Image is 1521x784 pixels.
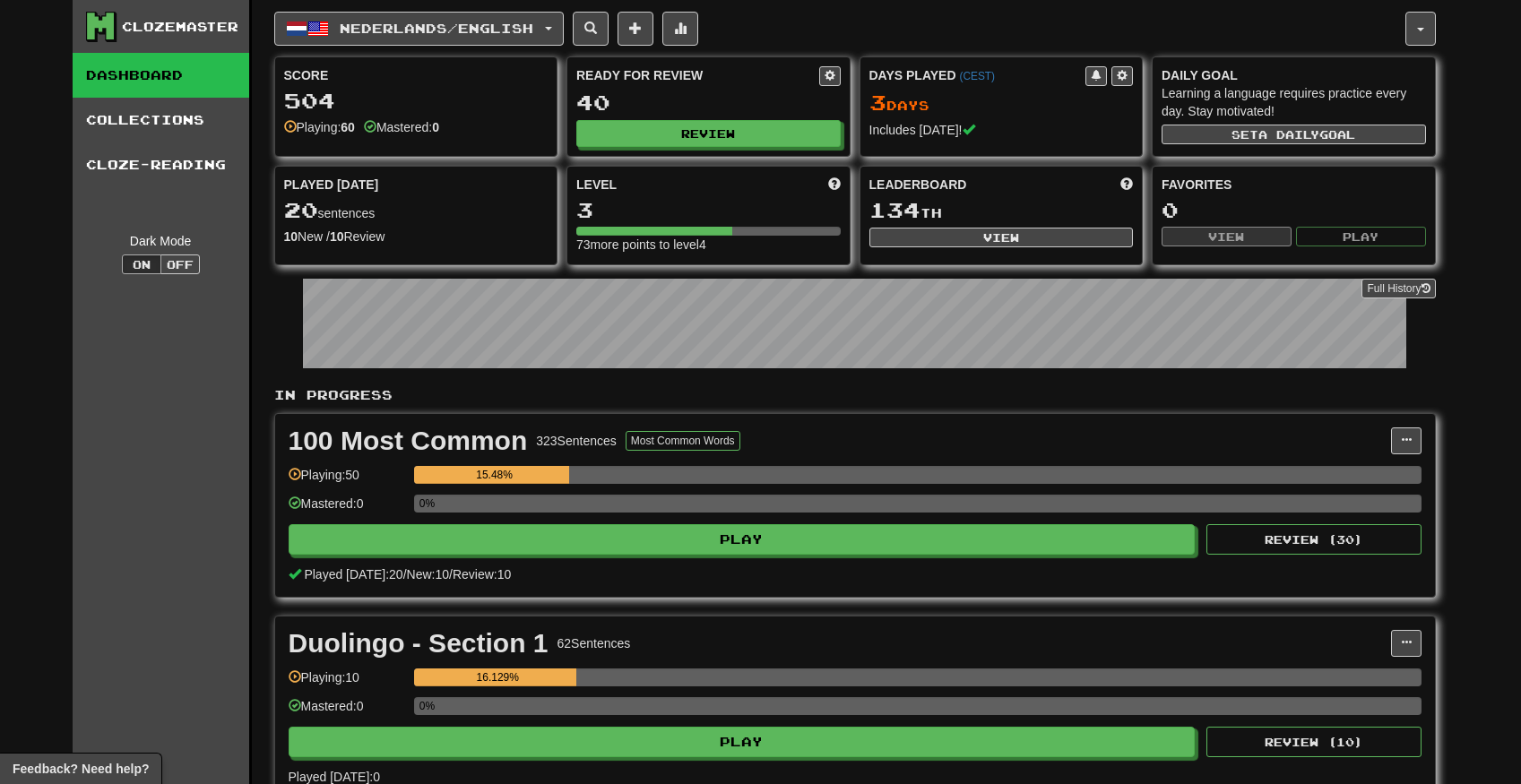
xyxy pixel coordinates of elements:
[1206,524,1422,555] button: Review (30)
[576,176,617,194] span: Level
[1162,125,1426,144] button: Seta dailygoal
[869,66,1086,84] div: Days Played
[419,466,570,484] div: 15.48%
[1258,128,1319,141] span: a daily
[341,120,355,134] strong: 60
[160,254,200,274] button: Off
[1120,176,1133,194] span: This week in points, UTC
[1162,176,1426,194] div: Favorites
[284,228,549,246] div: New / Review
[407,567,449,582] span: New: 10
[432,120,439,134] strong: 0
[536,432,617,450] div: 323 Sentences
[959,70,995,82] a: (CEST)
[73,142,249,187] a: Cloze-Reading
[284,197,318,222] span: 20
[869,199,1134,222] div: th
[626,431,740,451] button: Most Common Words
[340,21,533,36] span: Nederlands / English
[403,567,407,582] span: /
[284,66,549,84] div: Score
[453,567,511,582] span: Review: 10
[274,386,1436,404] p: In Progress
[1162,199,1426,221] div: 0
[284,118,355,136] div: Playing:
[289,770,380,784] span: Played [DATE]: 0
[122,18,238,36] div: Clozemaster
[576,91,841,114] div: 40
[576,66,819,84] div: Ready for Review
[289,697,405,727] div: Mastered: 0
[284,199,549,222] div: sentences
[869,228,1134,247] button: View
[618,12,653,46] button: Add sentence to collection
[1361,279,1435,298] a: Full History
[1296,227,1426,246] button: Play
[289,630,549,657] div: Duolingo - Section 1
[576,199,841,221] div: 3
[289,495,405,524] div: Mastered: 0
[1162,66,1426,84] div: Daily Goal
[122,254,161,274] button: On
[557,634,631,652] div: 62 Sentences
[274,12,564,46] button: Nederlands/English
[364,118,439,136] div: Mastered:
[289,727,1196,757] button: Play
[289,668,405,698] div: Playing: 10
[869,176,967,194] span: Leaderboard
[869,90,886,115] span: 3
[289,466,405,495] div: Playing: 50
[869,197,920,222] span: 134
[289,427,528,454] div: 100 Most Common
[1162,84,1426,120] div: Learning a language requires practice every day. Stay motivated!
[330,229,344,244] strong: 10
[13,760,149,778] span: Open feedback widget
[419,668,576,686] div: 16.129%
[289,524,1196,555] button: Play
[1206,727,1422,757] button: Review (10)
[73,98,249,142] a: Collections
[1162,227,1292,246] button: View
[576,120,841,147] button: Review
[284,229,298,244] strong: 10
[284,176,379,194] span: Played [DATE]
[869,121,1134,139] div: Includes [DATE]!
[576,236,841,254] div: 73 more points to level 4
[662,12,698,46] button: More stats
[573,12,609,46] button: Search sentences
[304,567,402,582] span: Played [DATE]: 20
[869,91,1134,115] div: Day s
[449,567,453,582] span: /
[828,176,841,194] span: Score more points to level up
[73,53,249,98] a: Dashboard
[284,90,549,112] div: 504
[86,232,236,250] div: Dark Mode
